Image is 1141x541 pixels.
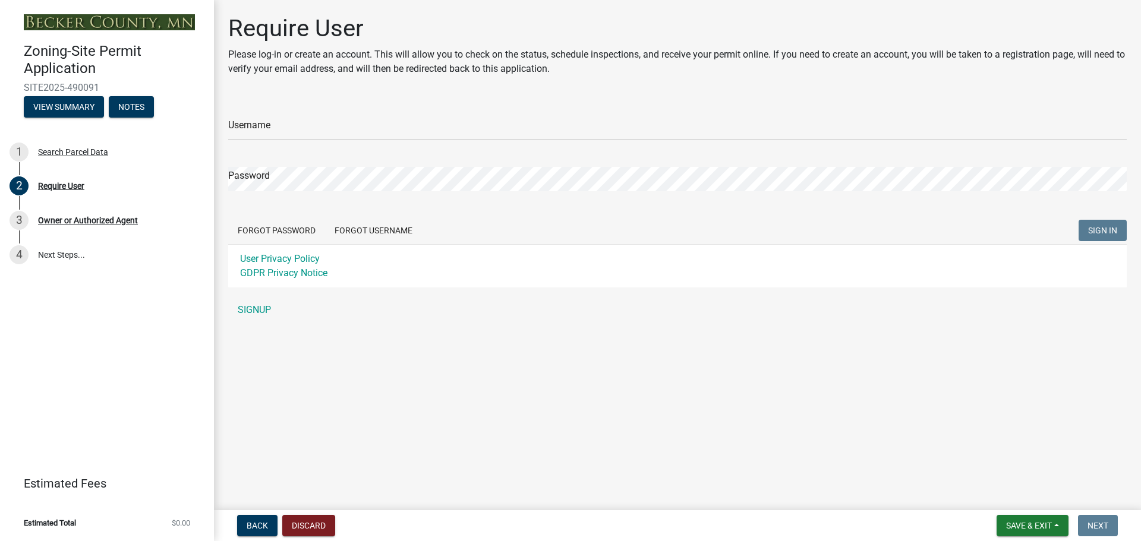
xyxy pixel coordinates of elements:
[172,519,190,527] span: $0.00
[237,515,278,536] button: Back
[997,515,1068,536] button: Save & Exit
[1088,521,1108,530] span: Next
[24,43,204,77] h4: Zoning-Site Permit Application
[10,245,29,264] div: 4
[1078,515,1118,536] button: Next
[228,298,1127,322] a: SIGNUP
[240,253,320,264] a: User Privacy Policy
[24,82,190,93] span: SITE2025-490091
[24,96,104,118] button: View Summary
[1088,226,1117,235] span: SIGN IN
[109,96,154,118] button: Notes
[1079,220,1127,241] button: SIGN IN
[247,521,268,530] span: Back
[38,216,138,224] div: Owner or Authorized Agent
[24,14,195,30] img: Becker County, Minnesota
[282,515,335,536] button: Discard
[10,143,29,162] div: 1
[1006,521,1052,530] span: Save & Exit
[240,267,327,279] a: GDPR Privacy Notice
[10,472,195,495] a: Estimated Fees
[24,519,76,527] span: Estimated Total
[228,220,325,241] button: Forgot Password
[38,148,108,156] div: Search Parcel Data
[228,48,1127,76] p: Please log-in or create an account. This will allow you to check on the status, schedule inspecti...
[325,220,422,241] button: Forgot Username
[228,14,1127,43] h1: Require User
[10,176,29,195] div: 2
[10,211,29,230] div: 3
[109,103,154,112] wm-modal-confirm: Notes
[24,103,104,112] wm-modal-confirm: Summary
[38,182,84,190] div: Require User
